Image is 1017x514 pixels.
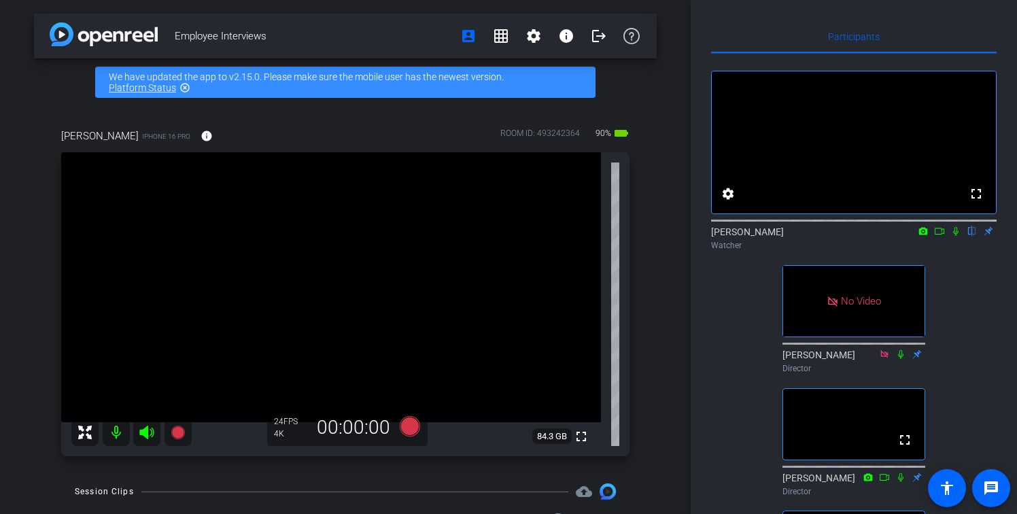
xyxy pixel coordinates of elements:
span: Employee Interviews [175,22,452,50]
div: Director [782,485,925,498]
mat-icon: message [983,480,999,496]
mat-icon: fullscreen [968,186,984,202]
mat-icon: fullscreen [897,432,913,448]
div: [PERSON_NAME] [782,348,925,375]
mat-icon: settings [720,186,736,202]
div: Director [782,362,925,375]
div: [PERSON_NAME] [711,225,997,252]
span: FPS [283,417,298,426]
span: 84.3 GB [532,428,572,445]
mat-icon: logout [591,28,607,44]
div: ROOM ID: 493242364 [500,127,580,147]
mat-icon: grid_on [493,28,509,44]
span: Destinations for your clips [576,483,592,500]
mat-icon: battery_std [613,125,630,141]
div: Watcher [711,239,997,252]
span: Participants [828,32,880,41]
mat-icon: cloud_upload [576,483,592,500]
div: 4K [274,428,308,439]
mat-icon: flip [964,224,980,237]
a: Platform Status [109,82,176,93]
span: iPhone 16 Pro [142,131,190,141]
img: Session clips [600,483,616,500]
mat-icon: highlight_off [179,82,190,93]
mat-icon: settings [525,28,542,44]
div: Session Clips [75,485,134,498]
div: 24 [274,416,308,427]
span: [PERSON_NAME] [61,128,139,143]
mat-icon: info [201,130,213,142]
mat-icon: fullscreen [573,428,589,445]
mat-icon: accessibility [939,480,955,496]
img: app-logo [50,22,158,46]
mat-icon: account_box [460,28,477,44]
span: 90% [593,122,613,144]
div: We have updated the app to v2.15.0. Please make sure the mobile user has the newest version. [95,67,596,98]
span: No Video [841,295,881,307]
mat-icon: info [558,28,574,44]
div: 00:00:00 [308,416,399,439]
div: [PERSON_NAME] [782,471,925,498]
